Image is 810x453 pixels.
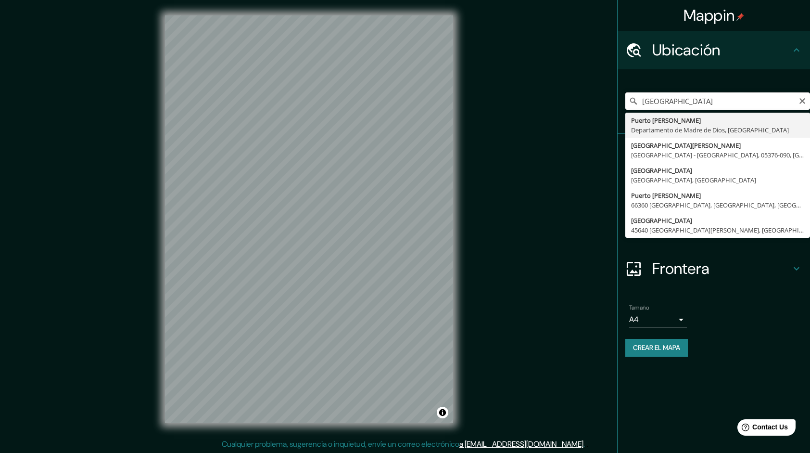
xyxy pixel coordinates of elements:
[736,13,744,21] img: pin-icon.png
[631,216,804,225] div: [GEOGRAPHIC_DATA]
[618,134,810,172] div: Pines
[629,312,687,327] div: A4
[652,259,791,278] h4: Frontera
[222,439,585,450] p: Cualquier problema, sugerencia o inquietud, envíe un correo electrónico .
[724,415,799,442] iframe: Help widget launcher
[585,439,586,450] div: .
[165,15,453,423] canvas: Mapa
[618,211,810,249] div: Diseño
[652,220,791,240] h4: Diseño
[459,439,583,449] a: a [EMAIL_ADDRESS][DOMAIN_NAME]
[683,5,735,26] font: Mappin
[631,166,804,175] div: [GEOGRAPHIC_DATA]
[631,175,804,185] div: [GEOGRAPHIC_DATA], [GEOGRAPHIC_DATA]
[629,304,649,312] label: Tamaño
[652,40,791,60] h4: Ubicación
[631,191,804,200] div: Puerto [PERSON_NAME]
[633,342,680,354] font: Crear el mapa
[631,125,804,135] div: Departamento de Madre de Dios, [GEOGRAPHIC_DATA]
[631,150,804,160] div: [GEOGRAPHIC_DATA] - [GEOGRAPHIC_DATA], 05376-090, [GEOGRAPHIC_DATA]
[437,407,448,418] button: Alternar atribución
[586,439,588,450] div: .
[631,225,804,235] div: 45640 [GEOGRAPHIC_DATA][PERSON_NAME], [GEOGRAPHIC_DATA], [GEOGRAPHIC_DATA]
[631,200,804,210] div: 66360 [GEOGRAPHIC_DATA], [GEOGRAPHIC_DATA], [GEOGRAPHIC_DATA]
[631,141,804,150] div: [GEOGRAPHIC_DATA][PERSON_NAME]
[618,249,810,288] div: Frontera
[631,116,804,125] div: Puerto [PERSON_NAME]
[798,96,806,105] button: Claro
[618,31,810,69] div: Ubicación
[625,339,688,357] button: Crear el mapa
[625,92,810,110] input: Elige tu ciudad o área
[618,172,810,211] div: Estilo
